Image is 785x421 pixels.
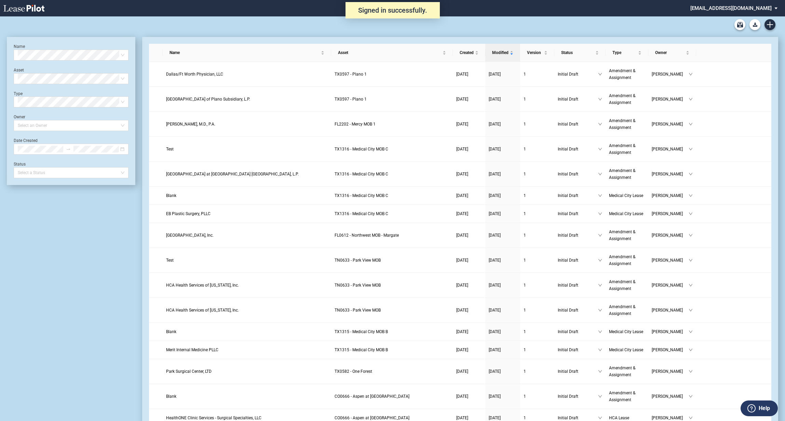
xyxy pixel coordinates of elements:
span: down [689,233,693,237]
span: [PERSON_NAME] [652,368,689,375]
a: [GEOGRAPHIC_DATA], Inc. [166,232,328,239]
span: TX0582 - One Forest [335,369,372,374]
a: Create new document [764,19,775,30]
span: 1 [524,211,526,216]
span: 1 [524,329,526,334]
span: Amendment & Assignment [609,168,635,180]
span: down [598,258,602,262]
span: [DATE] [489,308,501,313]
a: TX0597 - Plano 1 [335,71,449,78]
span: down [689,172,693,176]
a: Blank [166,328,328,335]
span: down [689,308,693,312]
span: [PERSON_NAME] [652,192,689,199]
a: Amendment & Assignment [609,67,645,81]
a: TX1316 - Medical City MOB C [335,210,449,217]
a: [DATE] [456,96,482,103]
a: HCA Health Services of [US_STATE], Inc. [166,282,328,289]
span: down [689,416,693,420]
span: down [598,233,602,237]
span: down [689,348,693,352]
span: HCA Lease [609,416,629,420]
span: [DATE] [489,211,501,216]
a: 1 [524,328,551,335]
span: Dallas/Ft Worth Physician, LLC [166,72,223,77]
a: 1 [524,146,551,153]
a: [DATE] [456,328,482,335]
a: Test [166,146,328,153]
span: [PERSON_NAME] [652,96,689,103]
a: [DATE] [489,282,517,289]
a: Amendment & Assignment [609,117,645,131]
a: HCA Health Services of [US_STATE], Inc. [166,307,328,314]
span: down [598,283,602,287]
span: Rafael Barrial, M.D., P.A. [166,122,215,127]
span: [PERSON_NAME] [652,328,689,335]
a: 1 [524,210,551,217]
span: Northwest Medical Center, Inc. [166,233,214,238]
a: TX1315 - Medical City MOB B [335,328,449,335]
a: TX1316 - Medical City MOB C [335,146,449,153]
span: Amendment & Assignment [609,229,635,241]
span: to [66,147,71,152]
a: [GEOGRAPHIC_DATA] of Plano Subsidiary, L.P. [166,96,328,103]
span: [DATE] [489,329,501,334]
span: Initial Draft [558,257,598,264]
a: TN0633 - Park View MOB [335,257,449,264]
span: TN0633 - Park View MOB [335,258,381,263]
span: [DATE] [456,193,468,198]
a: Medical City Lease [609,328,645,335]
a: TX1316 - Medical City MOB C [335,171,449,177]
th: Modified [485,44,520,62]
span: Initial Draft [558,232,598,239]
a: FL0612 - Northwest MOB - Margate [335,232,449,239]
span: 1 [524,416,526,420]
a: [DATE] [489,171,517,177]
span: Amendment & Assignment [609,391,635,402]
span: Medical City Lease [609,211,643,216]
span: [PERSON_NAME] [652,346,689,353]
span: down [689,122,693,126]
span: down [598,122,602,126]
a: EB Plastic Surgery, PLLC [166,210,328,217]
span: down [689,72,693,76]
a: Amendment & Assignment [609,390,645,403]
span: down [689,330,693,334]
span: [PERSON_NAME] [652,171,689,177]
a: Dallas/Ft Worth Physician, LLC [166,71,328,78]
a: 1 [524,192,551,199]
span: Owner [655,49,685,56]
span: Initial Draft [558,96,598,103]
a: CO0666 - Aspen at [GEOGRAPHIC_DATA] [335,393,449,400]
span: TX1316 - Medical City MOB C [335,147,388,152]
a: [DATE] [456,210,482,217]
span: down [598,97,602,101]
a: Medical City Lease [609,192,645,199]
a: 1 [524,393,551,400]
span: TX1316 - Medical City MOB C [335,172,388,176]
span: Modified [492,49,509,56]
a: [DATE] [456,307,482,314]
a: Medical City Lease [609,210,645,217]
a: 1 [524,96,551,103]
a: [DATE] [489,210,517,217]
span: CO0666 - Aspen at Sky Ridge [335,416,409,420]
span: [PERSON_NAME] [652,121,689,128]
a: 1 [524,307,551,314]
span: [DATE] [456,172,468,176]
span: [PERSON_NAME] [652,232,689,239]
span: [DATE] [456,211,468,216]
span: [DATE] [456,258,468,263]
span: 1 [524,394,526,399]
span: 1 [524,258,526,263]
a: Park Surgical Center, LTD [166,368,328,375]
span: Amendment & Assignment [609,304,635,316]
span: down [598,369,602,373]
span: [DATE] [489,283,501,288]
span: down [598,147,602,151]
span: Columbia Medical Center of Plano Subsidiary, L.P. [166,97,250,102]
span: Initial Draft [558,121,598,128]
a: 1 [524,171,551,177]
th: Status [554,44,606,62]
span: swap-right [66,147,71,152]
